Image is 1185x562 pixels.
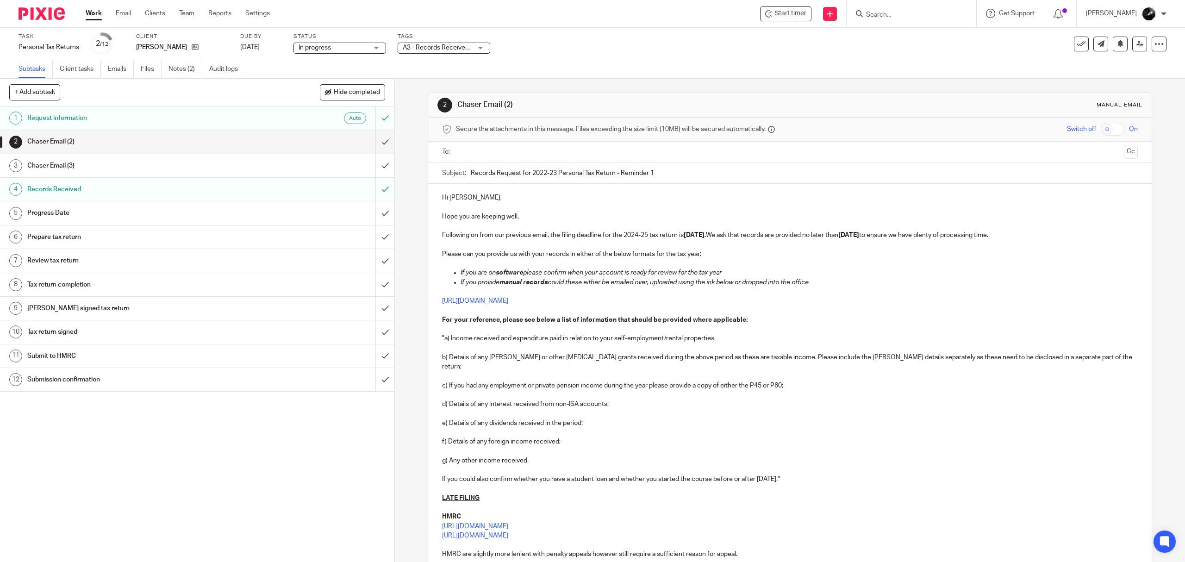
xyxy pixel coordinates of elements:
u: LATE FILING [442,495,480,501]
label: Status [293,33,386,40]
img: 1000002122.jpg [1141,6,1156,21]
div: Auto [344,112,366,124]
h1: Chaser Email (2) [457,100,810,110]
h1: Records Received [27,182,253,196]
p: f) Details of any foreign income received; [442,437,1137,446]
div: 3 [9,159,22,172]
span: Start timer [775,9,806,19]
a: Notes (2) [168,60,202,78]
a: Files [141,60,162,78]
button: + Add subtask [9,84,60,100]
a: Emails [108,60,134,78]
a: Client tasks [60,60,101,78]
span: Switch off [1067,125,1096,134]
p: [PERSON_NAME] [136,43,187,52]
a: Subtasks [19,60,53,78]
a: Work [86,9,102,18]
div: 5 [9,207,22,220]
div: 2 [437,98,452,112]
p: "a) Income received and expenditure paid in relation to your self-employment/rental properties [442,334,1137,343]
p: Hope you are keeping well, [442,212,1137,221]
h1: Review tax return [27,254,253,268]
div: 7 [9,254,22,267]
label: Due by [240,33,282,40]
div: 4 [9,183,22,196]
button: Hide completed [320,84,385,100]
h1: Prepare tax return [27,230,253,244]
a: Team [179,9,194,18]
em: manual records [499,279,548,286]
strong: [DATE] [838,232,859,238]
a: Email [116,9,131,18]
h1: Tax return signed [27,325,253,339]
div: 6 [9,231,22,244]
p: d) Details of any interest received from non-ISA accounts; [442,400,1137,409]
button: Cc [1124,145,1138,159]
div: 2 [9,136,22,149]
label: To: [442,147,452,156]
h1: Chaser Email (2) [27,135,253,149]
a: Clients [145,9,165,18]
a: [URL][DOMAIN_NAME] [442,532,508,539]
a: Audit logs [209,60,245,78]
span: Get Support [999,10,1035,17]
img: Pixie [19,7,65,20]
em: If you provide [461,279,499,286]
h1: Progress Date [27,206,253,220]
span: Secure the attachments in this message. Files exceeding the size limit (10MB) will be secured aut... [456,125,766,134]
h1: [PERSON_NAME] signed tax return [27,301,253,315]
label: Task [19,33,79,40]
input: Search [865,11,948,19]
p: c) If you had any employment or private pension income during the year please provide a copy of e... [442,381,1137,390]
small: /12 [100,42,108,47]
span: On [1129,125,1138,134]
p: Hi [PERSON_NAME], [442,193,1137,202]
a: Settings [245,9,270,18]
em: If you are on [461,269,496,276]
span: Hide completed [334,89,380,96]
strong: [DATE]. [684,232,706,238]
em: please confirm when your account is ready for review for the tax year [523,269,722,276]
em: software [496,269,523,276]
p: Following on from our previous email, the filing deadline for the 2024-25 tax return is We ask th... [442,231,1137,240]
h1: Chaser Email (3) [27,159,253,173]
div: 11 [9,350,22,362]
p: HMRC are slightly more lenient with penalty appeals however still require a sufficient reason for... [442,550,1137,559]
a: [URL][DOMAIN_NAME] [442,298,508,304]
h1: Request information [27,111,253,125]
div: 8 [9,278,22,291]
p: e) Details of any dividends received in the period; [442,418,1137,428]
label: Tags [398,33,490,40]
div: 2 [96,38,108,49]
div: 10 [9,325,22,338]
p: g) Any other income received. [442,456,1137,465]
div: Zoe Craig - Personal Tax Returns [760,6,811,21]
p: If you could also confirm whether you have a student loan and whether you started the course befo... [442,475,1137,484]
em: could these either be emailed over, uploaded using the ink below or dropped into the office [548,279,809,286]
p: [PERSON_NAME] [1086,9,1137,18]
label: Client [136,33,229,40]
p: b) Details of any [PERSON_NAME] or other [MEDICAL_DATA] grants received during the above period a... [442,353,1137,372]
h1: Tax return completion [27,278,253,292]
a: [URL][DOMAIN_NAME] [442,523,508,530]
div: 9 [9,302,22,315]
h1: Submission confirmation [27,373,253,387]
p: Please can you provide us with your records in either of the below formats for the tax year: [442,250,1137,259]
strong: HMRC [442,513,461,520]
span: [DATE] [240,44,260,50]
span: A3 - Records Received + 1 [403,44,479,51]
strong: For your reference, please see below a list of information that should be provided where applicable: [442,317,748,323]
h1: Submit to HMRC [27,349,253,363]
a: Reports [208,9,231,18]
div: Manual email [1097,101,1142,109]
span: In progress [299,44,331,51]
div: Personal Tax Returns [19,43,79,52]
label: Subject: [442,169,466,178]
div: 12 [9,373,22,386]
div: 1 [9,112,22,125]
